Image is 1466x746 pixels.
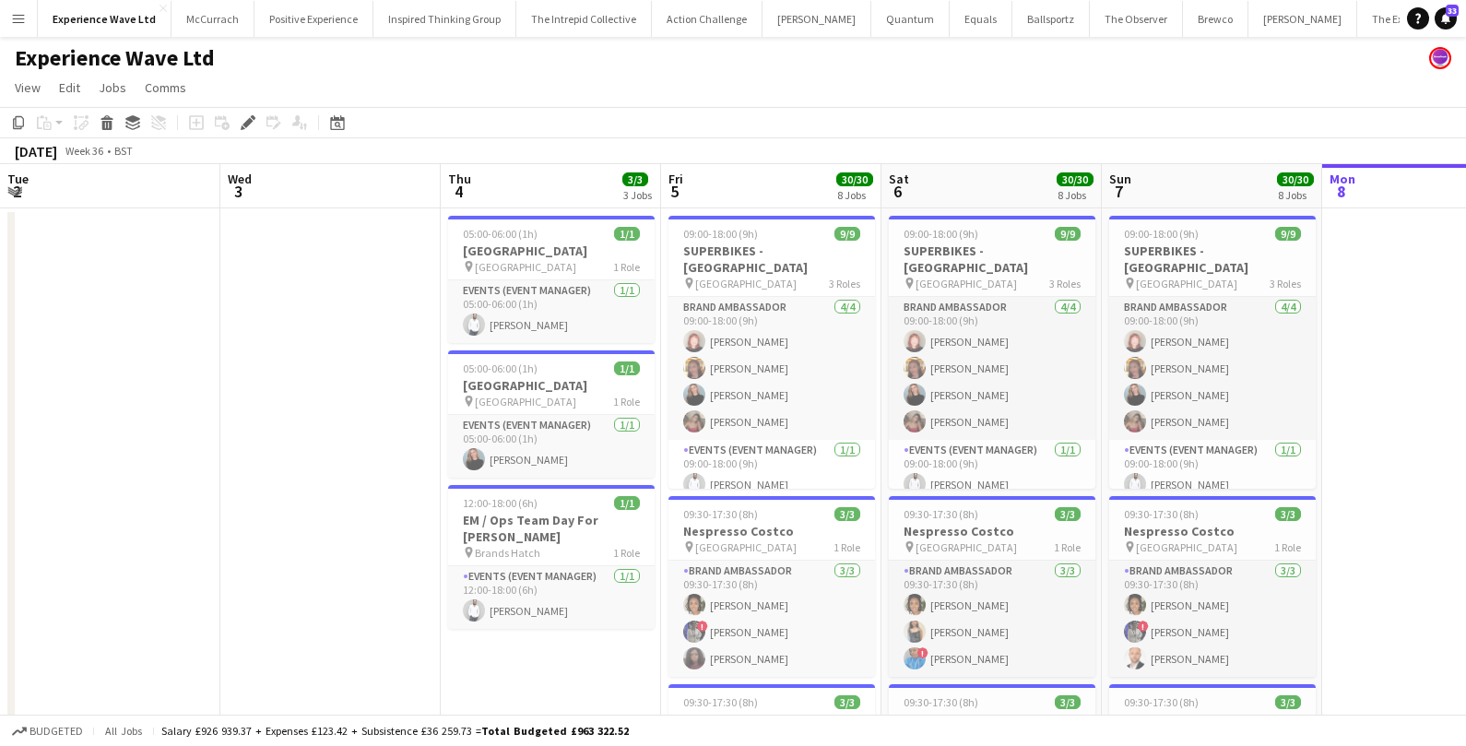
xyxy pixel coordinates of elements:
span: 1 Role [833,540,860,554]
h3: SUPERBIKES - [GEOGRAPHIC_DATA] [1109,243,1316,276]
app-card-role: Events (Event Manager)1/109:00-18:00 (9h)[PERSON_NAME] [889,440,1095,503]
span: Budgeted [30,725,83,738]
span: Tue [7,171,29,187]
span: 7 [1106,181,1131,202]
h3: [GEOGRAPHIC_DATA] [448,377,655,394]
app-job-card: 12:00-18:00 (6h)1/1EM / Ops Team Day For [PERSON_NAME] Brands Hatch1 RoleEvents (Event Manager)1/... [448,485,655,629]
app-card-role: Brand Ambassador4/409:00-18:00 (9h)[PERSON_NAME][PERSON_NAME][PERSON_NAME][PERSON_NAME] [1109,297,1316,440]
button: Ballsportz [1012,1,1090,37]
span: 09:30-17:30 (8h) [1124,507,1199,521]
span: [GEOGRAPHIC_DATA] [475,260,576,274]
span: 8 [1327,181,1355,202]
h3: Nespresso Costco [889,711,1095,728]
span: 3 Roles [829,277,860,290]
button: The Observer [1090,1,1183,37]
span: 1 Role [613,395,640,409]
span: Total Budgeted £963 322.52 [481,724,629,738]
span: 1 Role [613,260,640,274]
h3: Nespresso Costco [1109,523,1316,539]
span: 05:00-06:00 (1h) [463,361,538,375]
app-card-role: Events (Event Manager)1/105:00-06:00 (1h)[PERSON_NAME] [448,280,655,343]
button: Equals [950,1,1012,37]
span: ! [917,647,928,658]
h3: Nespresso Costco [668,711,875,728]
span: 30/30 [1277,172,1314,186]
span: Mon [1330,171,1355,187]
div: [DATE] [15,142,57,160]
button: Action Challenge [652,1,763,37]
span: 05:00-06:00 (1h) [463,227,538,241]
a: Edit [52,76,88,100]
div: Salary £926 939.37 + Expenses £123.42 + Subsistence £36 259.73 = [161,724,629,738]
span: 12:00-18:00 (6h) [463,496,538,510]
app-card-role: Events (Event Manager)1/109:00-18:00 (9h)[PERSON_NAME] [668,440,875,503]
span: 3/3 [622,172,648,186]
app-card-role: Brand Ambassador4/409:00-18:00 (9h)[PERSON_NAME][PERSON_NAME][PERSON_NAME][PERSON_NAME] [668,297,875,440]
div: 8 Jobs [1058,188,1093,202]
span: 3 Roles [1049,277,1081,290]
app-job-card: 09:00-18:00 (9h)9/9SUPERBIKES - [GEOGRAPHIC_DATA] [GEOGRAPHIC_DATA]3 RolesBrand Ambassador4/409:0... [668,216,875,489]
app-card-role: Events (Event Manager)1/109:00-18:00 (9h)[PERSON_NAME] [1109,440,1316,503]
h3: SUPERBIKES - [GEOGRAPHIC_DATA] [889,243,1095,276]
span: 2 [5,181,29,202]
span: 3/3 [834,695,860,709]
button: The Intrepid Collective [516,1,652,37]
span: All jobs [101,724,146,738]
span: Sat [889,171,909,187]
app-job-card: 05:00-06:00 (1h)1/1[GEOGRAPHIC_DATA] [GEOGRAPHIC_DATA]1 RoleEvents (Event Manager)1/105:00-06:00 ... [448,350,655,478]
span: 1 Role [1054,540,1081,554]
span: 30/30 [1057,172,1094,186]
app-job-card: 09:30-17:30 (8h)3/3Nespresso Costco [GEOGRAPHIC_DATA]1 RoleBrand Ambassador3/309:30-17:30 (8h)[PE... [1109,496,1316,677]
span: 09:30-17:30 (8h) [904,507,978,521]
app-job-card: 09:30-17:30 (8h)3/3Nespresso Costco [GEOGRAPHIC_DATA]1 RoleBrand Ambassador3/309:30-17:30 (8h)[PE... [668,496,875,677]
span: 3/3 [1275,507,1301,521]
span: 5 [666,181,683,202]
span: 9/9 [834,227,860,241]
span: 3 [225,181,252,202]
button: Inspired Thinking Group [373,1,516,37]
span: [GEOGRAPHIC_DATA] [916,277,1017,290]
app-card-role: Brand Ambassador4/409:00-18:00 (9h)[PERSON_NAME][PERSON_NAME][PERSON_NAME][PERSON_NAME] [889,297,1095,440]
div: 8 Jobs [1278,188,1313,202]
h3: SUPERBIKES - [GEOGRAPHIC_DATA] [668,243,875,276]
h3: Nespresso Costco [1109,711,1316,728]
span: 09:30-17:30 (8h) [683,695,758,709]
div: 8 Jobs [837,188,872,202]
button: Brewco [1183,1,1248,37]
button: Quantum [871,1,950,37]
span: [GEOGRAPHIC_DATA] [695,277,797,290]
span: 3/3 [1055,695,1081,709]
a: Jobs [91,76,134,100]
span: 1 Role [613,546,640,560]
a: 33 [1435,7,1457,30]
span: 09:30-17:30 (8h) [683,507,758,521]
a: Comms [137,76,194,100]
button: [PERSON_NAME] [1248,1,1357,37]
div: 3 Jobs [623,188,652,202]
app-job-card: 09:00-18:00 (9h)9/9SUPERBIKES - [GEOGRAPHIC_DATA] [GEOGRAPHIC_DATA]3 RolesBrand Ambassador4/409:0... [1109,216,1316,489]
span: Week 36 [61,144,107,158]
div: 09:00-18:00 (9h)9/9SUPERBIKES - [GEOGRAPHIC_DATA] [GEOGRAPHIC_DATA]3 RolesBrand Ambassador4/409:0... [889,216,1095,489]
span: [GEOGRAPHIC_DATA] [916,540,1017,554]
span: 3/3 [834,507,860,521]
h3: Nespresso Costco [889,523,1095,539]
app-card-role: Brand Ambassador3/309:30-17:30 (8h)[PERSON_NAME][PERSON_NAME]![PERSON_NAME] [889,561,1095,677]
app-user-avatar: Sophie Barnes [1429,47,1451,69]
span: Brands Hatch [475,546,540,560]
span: ! [697,621,708,632]
span: Jobs [99,79,126,96]
span: 4 [445,181,471,202]
app-card-role: Events (Event Manager)1/112:00-18:00 (6h)[PERSON_NAME] [448,566,655,629]
h3: Nespresso Costco [668,523,875,539]
span: 9/9 [1055,227,1081,241]
span: 1 Role [1274,540,1301,554]
span: 33 [1446,5,1459,17]
h3: EM / Ops Team Day For [PERSON_NAME] [448,512,655,545]
span: [GEOGRAPHIC_DATA] [1136,277,1237,290]
span: 9/9 [1275,227,1301,241]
